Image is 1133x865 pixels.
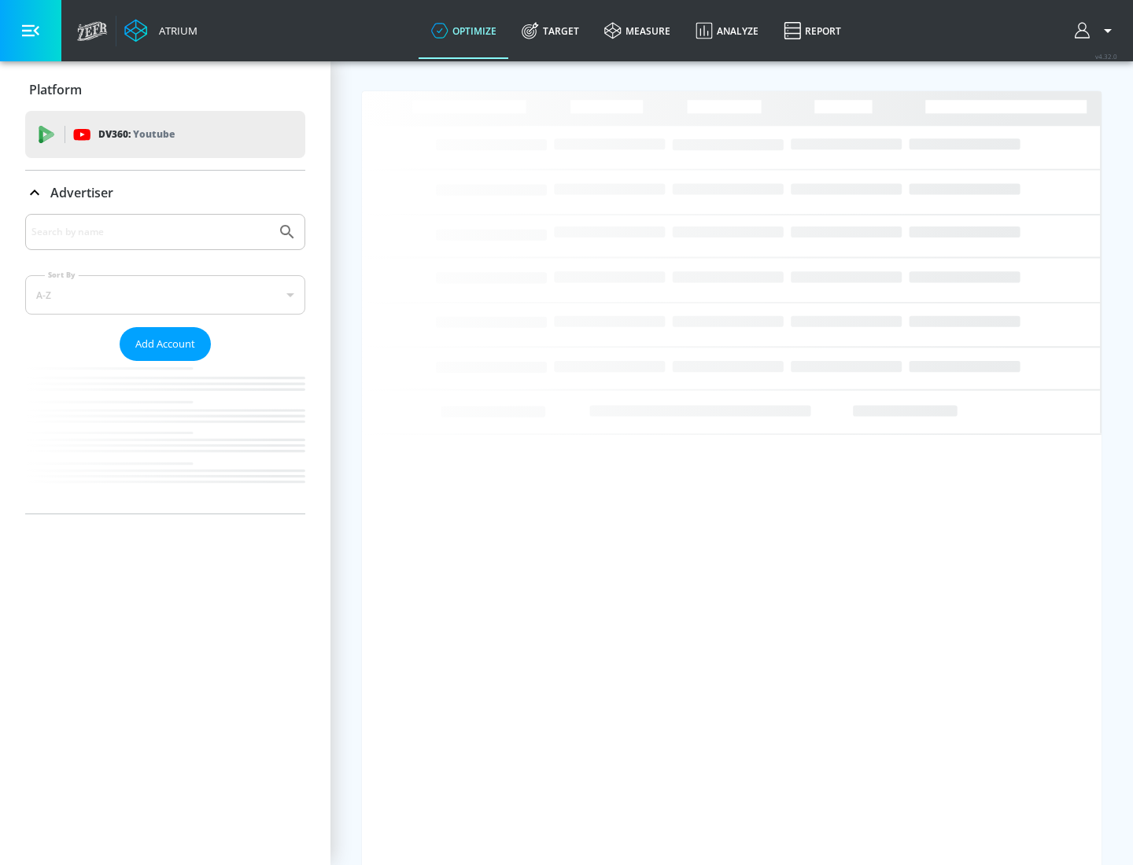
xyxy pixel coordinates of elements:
button: Add Account [120,327,211,361]
input: Search by name [31,222,270,242]
div: Platform [25,68,305,112]
div: Advertiser [25,171,305,215]
a: measure [592,2,683,59]
a: Atrium [124,19,197,42]
a: Target [509,2,592,59]
div: A-Z [25,275,305,315]
span: v 4.32.0 [1095,52,1117,61]
div: Advertiser [25,214,305,513]
a: Report [771,2,854,59]
nav: list of Advertiser [25,361,305,513]
p: Platform [29,81,82,98]
p: Youtube [133,126,175,142]
p: Advertiser [50,184,113,201]
span: Add Account [135,335,195,353]
div: Atrium [153,24,197,38]
a: optimize [419,2,509,59]
a: Analyze [683,2,771,59]
label: Sort By [45,270,79,280]
p: DV360: [98,126,175,143]
div: DV360: Youtube [25,111,305,158]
